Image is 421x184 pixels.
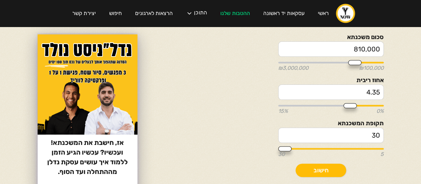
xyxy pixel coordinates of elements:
a: home [335,3,355,23]
span: 5 [380,152,384,157]
div: התוכן [179,3,214,23]
a: יצירת קשר [66,4,103,23]
label: אחוז ריבית [278,77,384,83]
span: ₪3,000,000 [278,65,309,71]
span: 0% [376,109,384,114]
div: התוכן [194,10,207,17]
span: 15% [278,109,288,114]
a: עסקאות יד ראשונה [257,4,311,23]
a: ראשי [311,4,335,23]
label: סכום משכנתא [278,34,384,40]
a: חישוב [296,164,346,177]
span: ₪100,000 [359,65,384,71]
span: 30 [278,152,285,157]
label: תקופת המשכנתא [278,121,384,126]
p: *[PERSON_NAME] כי המחשבון מיועד להדגמה בלבד, ומבוסס בחלקו על תחזיות שעשויות להשתנות. [157,68,238,84]
a: ההטבות שלנו [214,4,257,23]
a: חיפוש [103,4,128,23]
a: הרצאות לארגונים [128,4,179,23]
